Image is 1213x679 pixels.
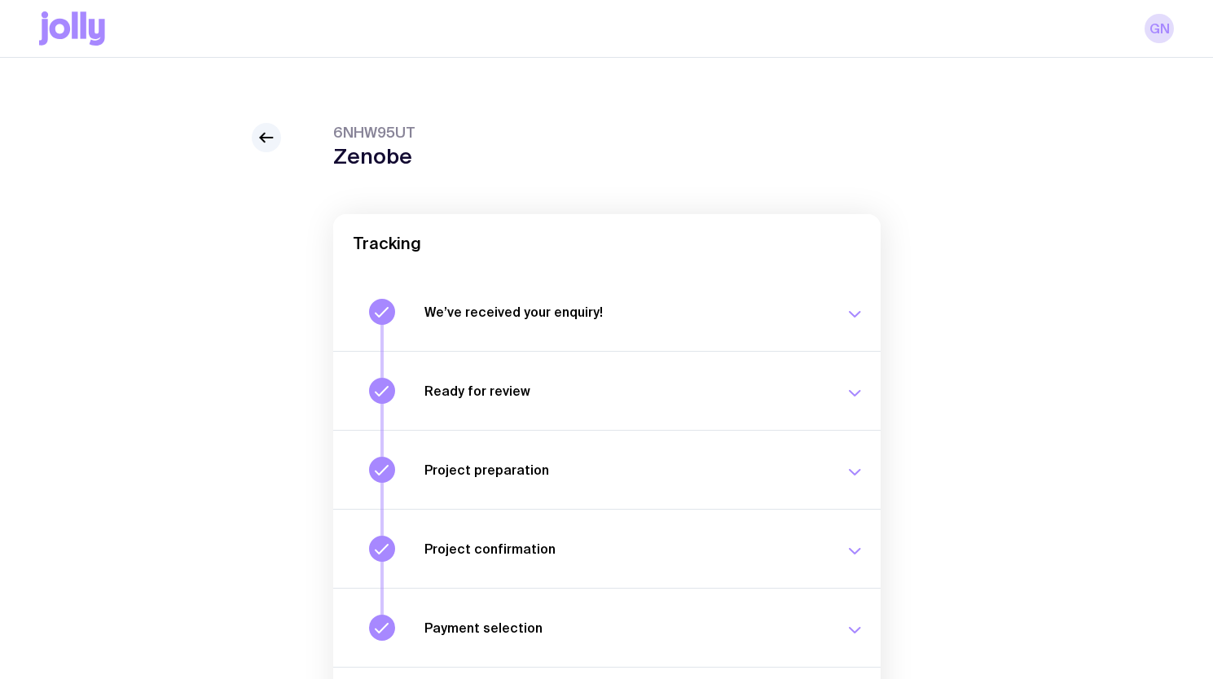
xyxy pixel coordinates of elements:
h3: We’ve received your enquiry! [424,304,825,320]
button: We’ve received your enquiry! [333,273,881,351]
button: Ready for review [333,351,881,430]
button: Project confirmation [333,509,881,588]
button: Payment selection [333,588,881,667]
h2: Tracking [353,234,861,253]
h3: Payment selection [424,620,825,636]
h3: Project confirmation [424,541,825,557]
h1: Zenobe [333,144,415,169]
h3: Project preparation [424,462,825,478]
button: Project preparation [333,430,881,509]
a: GN [1145,14,1174,43]
h3: Ready for review [424,383,825,399]
span: 6NHW95UT [333,123,415,142]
